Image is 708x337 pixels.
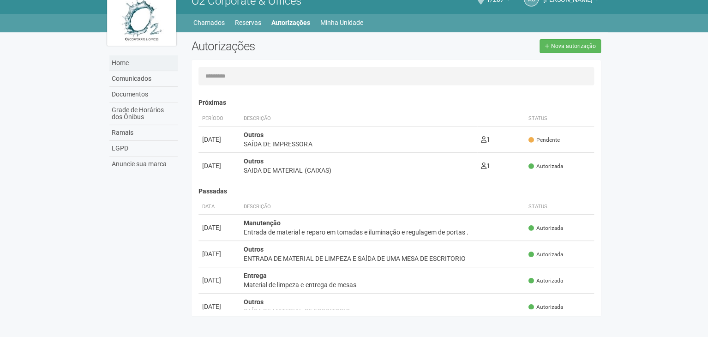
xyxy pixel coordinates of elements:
[240,111,477,126] th: Descrição
[528,303,563,311] span: Autorizada
[481,162,490,169] span: 1
[202,223,236,232] div: [DATE]
[192,39,389,53] h2: Autorizações
[244,254,521,263] div: ENTRADA DE MATERIAL DE LIMPEZA E SAÍDA DE UMA MESA DE ESCRITORIO
[109,102,178,125] a: Grade de Horários dos Ônibus
[528,136,560,144] span: Pendente
[109,55,178,71] a: Home
[202,161,236,170] div: [DATE]
[198,99,594,106] h4: Próximas
[244,219,281,227] strong: Manutenção
[525,199,594,215] th: Status
[244,280,521,289] div: Material de limpeza e entrega de mesas
[271,16,310,29] a: Autorizações
[202,302,236,311] div: [DATE]
[198,111,240,126] th: Período
[109,141,178,156] a: LGPD
[481,136,490,143] span: 1
[198,188,594,195] h4: Passadas
[540,39,601,53] a: Nova autorização
[240,199,525,215] th: Descrição
[109,87,178,102] a: Documentos
[244,157,264,165] strong: Outros
[235,16,261,29] a: Reservas
[244,298,264,306] strong: Outros
[551,43,596,49] span: Nova autorização
[202,276,236,285] div: [DATE]
[109,125,178,141] a: Ramais
[528,277,563,285] span: Autorizada
[528,162,563,170] span: Autorizada
[528,224,563,232] span: Autorizada
[244,139,474,149] div: SAÍDA DE IMPRESSORA
[528,251,563,259] span: Autorizada
[109,156,178,172] a: Anuncie sua marca
[525,111,594,126] th: Status
[244,307,521,316] div: SAÍDA DE MATERIAL DE ESCRITORIO
[244,166,474,175] div: SAIDA DE MATERIAL (CAIXAS)
[202,135,236,144] div: [DATE]
[109,71,178,87] a: Comunicados
[202,249,236,259] div: [DATE]
[244,272,267,279] strong: Entrega
[193,16,225,29] a: Chamados
[244,228,521,237] div: Entrada de material e reparo em tomadas e iluminação e regulagem de portas .
[320,16,363,29] a: Minha Unidade
[198,199,240,215] th: Data
[244,131,264,138] strong: Outros
[244,246,264,253] strong: Outros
